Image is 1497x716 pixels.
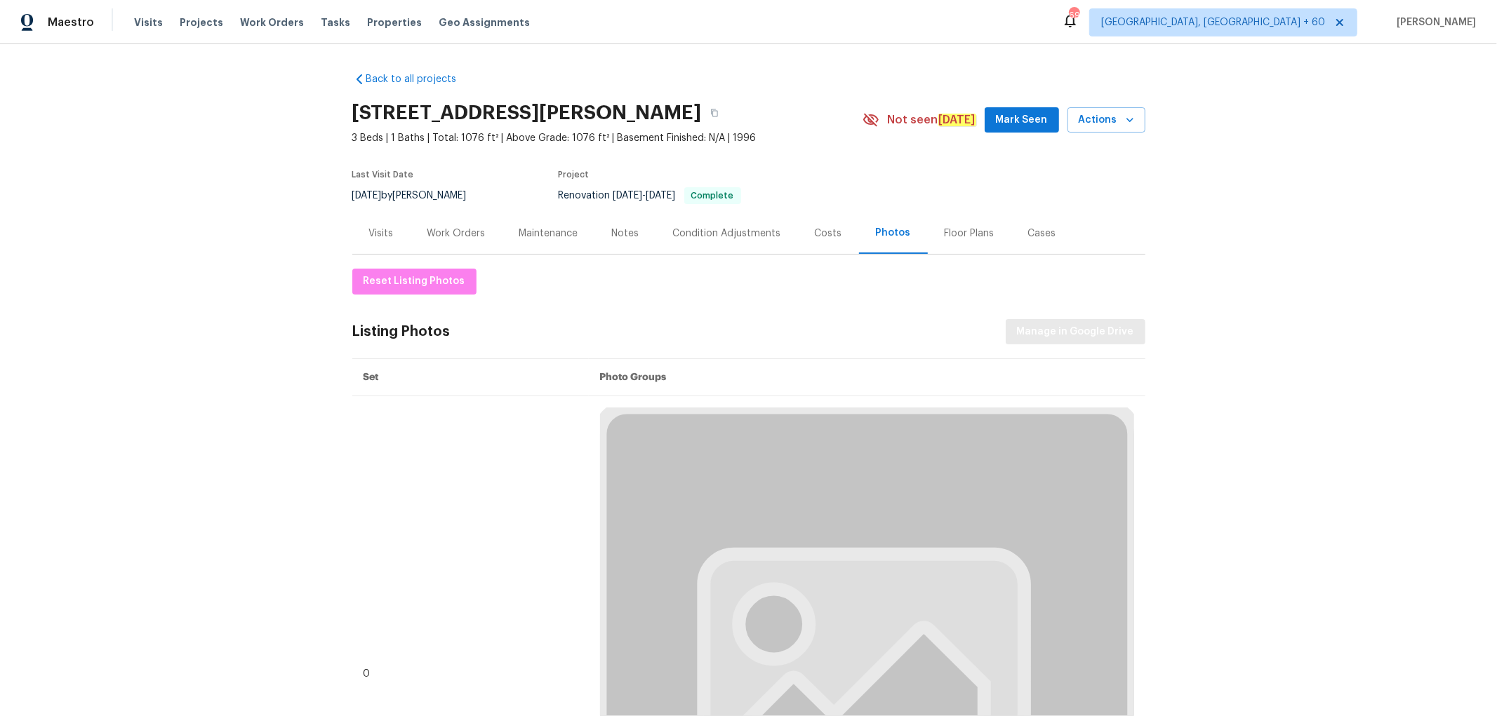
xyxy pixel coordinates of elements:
em: [DATE] [938,114,976,126]
span: - [613,191,676,201]
span: Work Orders [240,15,304,29]
button: Actions [1067,107,1145,133]
div: Cases [1028,227,1056,241]
span: Tasks [321,18,350,27]
span: Mark Seen [996,112,1048,129]
span: Complete [686,191,740,200]
div: Costs [815,227,842,241]
span: Actions [1079,112,1134,129]
span: Project [559,170,590,179]
span: [PERSON_NAME] [1391,15,1476,29]
span: Visits [134,15,163,29]
span: Geo Assignments [439,15,530,29]
div: Condition Adjustments [673,227,781,241]
span: Renovation [559,191,741,201]
span: Maestro [48,15,94,29]
div: Listing Photos [352,325,451,339]
button: Copy Address [702,100,727,126]
span: Properties [367,15,422,29]
div: Floor Plans [945,227,994,241]
div: Photos [876,226,911,240]
th: Set [352,359,589,396]
h2: [STREET_ADDRESS][PERSON_NAME] [352,106,702,120]
span: Projects [180,15,223,29]
span: [GEOGRAPHIC_DATA], [GEOGRAPHIC_DATA] + 60 [1101,15,1325,29]
span: [DATE] [646,191,676,201]
a: Back to all projects [352,72,487,86]
div: Work Orders [427,227,486,241]
th: Photo Groups [589,359,1145,396]
span: Reset Listing Photos [364,273,465,290]
button: Mark Seen [985,107,1059,133]
div: 694 [1069,8,1079,22]
span: [DATE] [352,191,382,201]
span: Last Visit Date [352,170,414,179]
div: Maintenance [519,227,578,241]
span: Not seen [888,113,976,127]
span: 3 Beds | 1 Baths | Total: 1076 ft² | Above Grade: 1076 ft² | Basement Finished: N/A | 1996 [352,131,863,145]
span: [DATE] [613,191,643,201]
div: Visits [369,227,394,241]
div: Notes [612,227,639,241]
div: by [PERSON_NAME] [352,187,484,204]
button: Reset Listing Photos [352,269,477,295]
span: Manage in Google Drive [1017,323,1134,341]
button: Manage in Google Drive [1006,319,1145,345]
